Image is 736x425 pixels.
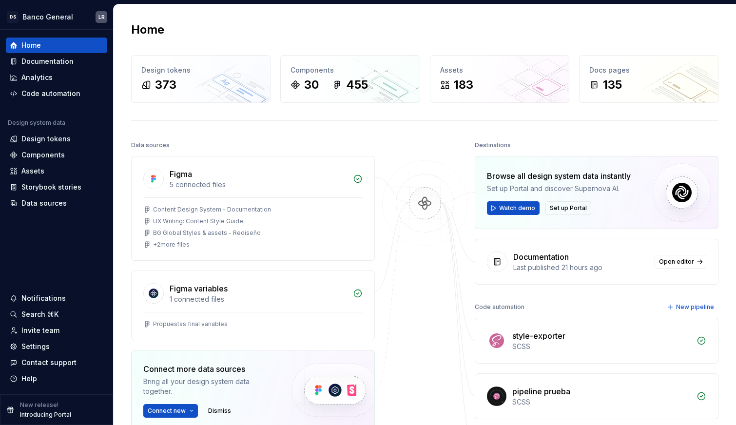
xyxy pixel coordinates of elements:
[6,371,107,386] button: Help
[6,54,107,69] a: Documentation
[131,55,271,103] a: Design tokens373
[550,204,587,212] span: Set up Portal
[131,22,164,38] h2: Home
[6,307,107,322] button: Search ⌘K
[6,323,107,338] a: Invite team
[430,55,569,103] a: Assets183
[131,270,375,340] a: Figma variables1 connected filesPropuestas final variables
[170,168,192,180] div: Figma
[304,77,319,93] div: 30
[21,150,65,160] div: Components
[513,251,569,263] div: Documentation
[512,397,691,407] div: SCSS
[676,303,714,311] span: New pipeline
[487,170,631,182] div: Browse all design system data instantly
[208,407,231,415] span: Dismiss
[131,138,170,152] div: Data sources
[170,283,228,294] div: Figma variables
[454,77,473,93] div: 183
[2,6,111,27] button: DSBanco GeneralLR
[204,404,235,418] button: Dismiss
[153,217,243,225] div: UX Writing: Content Style Guide
[21,198,67,208] div: Data sources
[475,300,524,314] div: Code automation
[21,40,41,50] div: Home
[545,201,591,215] button: Set up Portal
[664,300,718,314] button: New pipeline
[487,184,631,193] div: Set up Portal and discover Supernova AI.
[170,294,347,304] div: 1 connected files
[513,263,649,272] div: Last published 21 hours ago
[22,12,73,22] div: Banco General
[21,57,74,66] div: Documentation
[141,65,260,75] div: Design tokens
[6,195,107,211] a: Data sources
[346,77,368,93] div: 455
[6,86,107,101] a: Code automation
[512,386,570,397] div: pipeline prueba
[6,163,107,179] a: Assets
[20,411,71,419] p: Introducing Portal
[21,293,66,303] div: Notifications
[6,290,107,306] button: Notifications
[21,326,59,335] div: Invite team
[21,342,50,351] div: Settings
[6,131,107,147] a: Design tokens
[6,70,107,85] a: Analytics
[6,355,107,370] button: Contact support
[6,147,107,163] a: Components
[170,180,347,190] div: 5 connected files
[655,255,706,269] a: Open editor
[291,65,409,75] div: Components
[21,89,80,98] div: Code automation
[21,309,58,319] div: Search ⌘K
[579,55,718,103] a: Docs pages135
[659,258,694,266] span: Open editor
[21,182,81,192] div: Storybook stories
[7,11,19,23] div: DS
[98,13,105,21] div: LR
[8,119,65,127] div: Design system data
[153,206,271,213] div: Content Design System - Documentation
[153,241,190,249] div: + 2 more files
[589,65,708,75] div: Docs pages
[21,374,37,384] div: Help
[487,201,540,215] button: Watch demo
[143,404,198,418] button: Connect new
[143,377,275,396] div: Bring all your design system data together.
[153,229,261,237] div: BG Global Styles & assets - Rediseño
[20,401,58,409] p: New release!
[143,363,275,375] div: Connect more data sources
[603,77,622,93] div: 135
[21,73,53,82] div: Analytics
[512,330,565,342] div: style-exporter
[6,38,107,53] a: Home
[6,339,107,354] a: Settings
[21,134,71,144] div: Design tokens
[475,138,511,152] div: Destinations
[155,77,176,93] div: 373
[21,358,77,367] div: Contact support
[280,55,420,103] a: Components30455
[499,204,535,212] span: Watch demo
[440,65,559,75] div: Assets
[153,320,228,328] div: Propuestas final variables
[148,407,186,415] span: Connect new
[512,342,691,351] div: SCSS
[21,166,44,176] div: Assets
[131,156,375,261] a: Figma5 connected filesContent Design System - DocumentationUX Writing: Content Style GuideBG Glob...
[6,179,107,195] a: Storybook stories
